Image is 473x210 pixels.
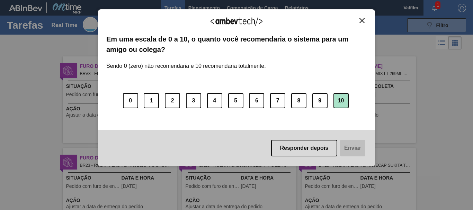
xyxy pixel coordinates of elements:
button: 5 [228,93,243,108]
button: 6 [249,93,264,108]
button: 8 [291,93,306,108]
img: Close [359,18,365,23]
img: Logo Ambevtech [211,17,262,26]
button: 4 [207,93,222,108]
button: 9 [312,93,328,108]
button: 0 [123,93,138,108]
label: Sendo 0 (zero) não recomendaria e 10 recomendaria totalmente. [106,55,266,69]
button: 7 [270,93,285,108]
button: Close [357,18,367,24]
button: 10 [333,93,349,108]
button: 1 [144,93,159,108]
label: Em uma escala de 0 a 10, o quanto você recomendaria o sistema para um amigo ou colega? [106,34,367,55]
button: Responder depois [271,140,338,156]
button: 3 [186,93,201,108]
button: 2 [165,93,180,108]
